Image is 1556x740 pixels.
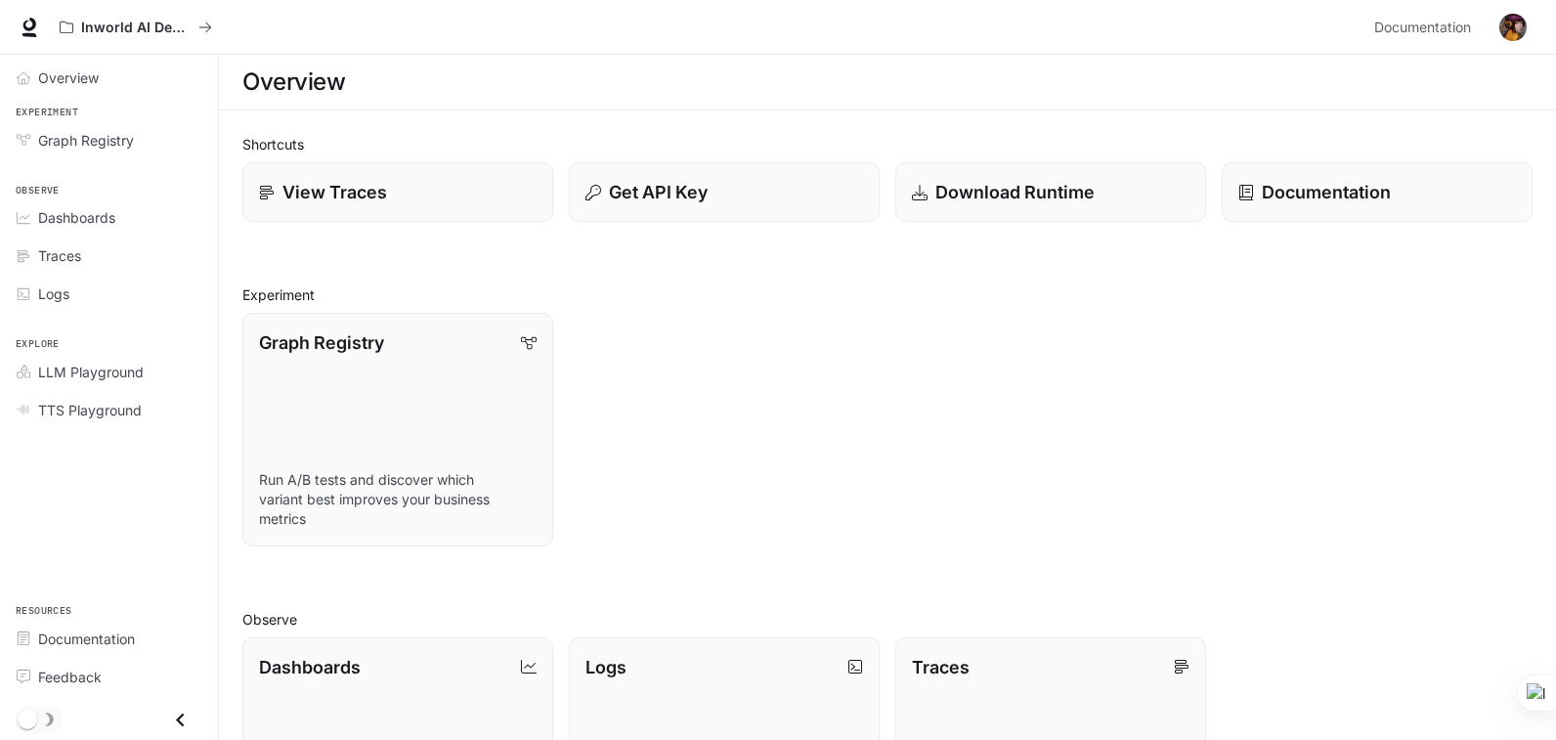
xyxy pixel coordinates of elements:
[38,130,134,151] span: Graph Registry
[585,654,627,680] p: Logs
[8,622,210,656] a: Documentation
[1499,14,1527,41] img: User avatar
[18,708,37,729] span: Dark mode toggle
[81,20,191,36] p: Inworld AI Demos
[259,470,537,529] p: Run A/B tests and discover which variant best improves your business metrics
[1374,16,1471,40] span: Documentation
[8,277,210,311] a: Logs
[38,283,69,304] span: Logs
[242,313,553,546] a: Graph RegistryRun A/B tests and discover which variant best improves your business metrics
[8,355,210,389] a: LLM Playground
[8,393,210,427] a: TTS Playground
[259,329,384,356] p: Graph Registry
[38,400,142,420] span: TTS Playground
[1262,179,1391,205] p: Documentation
[912,654,970,680] p: Traces
[8,239,210,273] a: Traces
[242,162,553,222] a: View Traces
[8,61,210,95] a: Overview
[242,63,345,102] h1: Overview
[935,179,1095,205] p: Download Runtime
[1222,162,1533,222] a: Documentation
[38,67,99,88] span: Overview
[1493,8,1533,47] button: User avatar
[1366,8,1486,47] a: Documentation
[8,660,210,694] a: Feedback
[38,245,81,266] span: Traces
[38,362,144,382] span: LLM Playground
[38,629,135,649] span: Documentation
[895,162,1206,222] a: Download Runtime
[38,667,102,687] span: Feedback
[8,200,210,235] a: Dashboards
[242,609,1533,630] h2: Observe
[242,134,1533,154] h2: Shortcuts
[158,700,202,740] button: Close drawer
[609,179,708,205] p: Get API Key
[8,123,210,157] a: Graph Registry
[259,654,361,680] p: Dashboards
[282,179,387,205] p: View Traces
[38,207,115,228] span: Dashboards
[569,162,880,222] button: Get API Key
[242,284,1533,305] h2: Experiment
[51,8,221,47] button: All workspaces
